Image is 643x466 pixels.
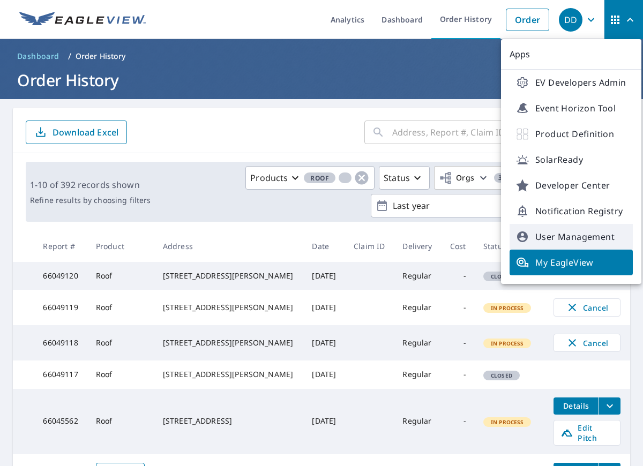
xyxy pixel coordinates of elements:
[394,325,441,360] td: Regular
[599,397,620,415] button: filesDropdownBtn-66045562
[516,205,626,217] span: Notification Registry
[87,360,154,388] td: Roof
[554,298,620,317] button: Cancel
[154,230,304,262] th: Address
[87,325,154,360] td: Roof
[303,389,345,454] td: [DATE]
[484,273,519,280] span: Closed
[510,172,633,198] a: Developer Center
[384,171,410,184] p: Status
[484,372,519,379] span: Closed
[87,230,154,262] th: Product
[163,369,295,380] div: [STREET_ADDRESS][PERSON_NAME]
[392,117,570,147] input: Address, Report #, Claim ID, etc.
[245,166,375,190] button: ProductsRoof
[379,166,430,190] button: Status
[250,171,288,184] p: Products
[68,50,71,63] li: /
[34,290,87,325] td: 66049119
[394,262,441,290] td: Regular
[394,230,441,262] th: Delivery
[559,8,582,32] div: DD
[30,178,151,191] p: 1-10 of 392 records shown
[516,256,626,269] span: My EagleView
[506,9,549,31] a: Order
[34,360,87,388] td: 66049117
[13,48,630,65] nav: breadcrumb
[442,360,475,388] td: -
[394,290,441,325] td: Regular
[516,76,626,89] span: EV Developers Admin
[442,325,475,360] td: -
[510,147,633,172] a: SolarReady
[510,224,633,250] a: User Management
[13,69,630,91] h1: Order History
[494,174,506,182] span: 3
[501,39,641,70] p: Apps
[304,172,335,184] span: Roof
[388,197,514,215] p: Last year
[442,262,475,290] td: -
[565,336,609,349] span: Cancel
[475,230,545,262] th: Status
[394,389,441,454] td: Regular
[17,51,59,62] span: Dashboard
[565,301,609,314] span: Cancel
[19,12,146,28] img: EV Logo
[516,153,626,166] span: SolarReady
[53,126,118,138] p: Download Excel
[87,290,154,325] td: Roof
[510,121,633,147] a: Product Definition
[484,304,530,312] span: In Process
[510,198,633,224] a: Notification Registry
[516,127,626,140] span: Product Definition
[560,423,614,443] span: Edit Pitch
[510,70,633,95] a: EV Developers Admin
[560,401,592,411] span: Details
[13,48,64,65] a: Dashboard
[442,290,475,325] td: -
[303,262,345,290] td: [DATE]
[434,166,532,190] button: Orgs3
[484,418,530,426] span: In Process
[554,420,620,446] a: Edit Pitch
[510,95,633,121] a: Event Horizon Tool
[516,102,626,115] span: Event Horizon Tool
[34,262,87,290] td: 66049120
[163,337,295,348] div: [STREET_ADDRESS][PERSON_NAME]
[516,230,626,243] span: User Management
[303,290,345,325] td: [DATE]
[303,360,345,388] td: [DATE]
[26,121,127,144] button: Download Excel
[394,360,441,388] td: Regular
[303,230,345,262] th: Date
[510,250,633,275] a: My EagleView
[371,194,532,217] button: Last year
[439,171,475,185] span: Orgs
[303,325,345,360] td: [DATE]
[345,230,394,262] th: Claim ID
[163,270,295,281] div: [STREET_ADDRESS][PERSON_NAME]
[34,325,87,360] td: 66049118
[87,389,154,454] td: Roof
[34,389,87,454] td: 66045562
[87,262,154,290] td: Roof
[30,196,151,205] p: Refine results by choosing filters
[484,340,530,347] span: In Process
[163,416,295,426] div: [STREET_ADDRESS]
[516,179,626,192] span: Developer Center
[442,230,475,262] th: Cost
[554,334,620,352] button: Cancel
[76,51,126,62] p: Order History
[442,389,475,454] td: -
[554,397,599,415] button: detailsBtn-66045562
[163,302,295,313] div: [STREET_ADDRESS][PERSON_NAME]
[34,230,87,262] th: Report #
